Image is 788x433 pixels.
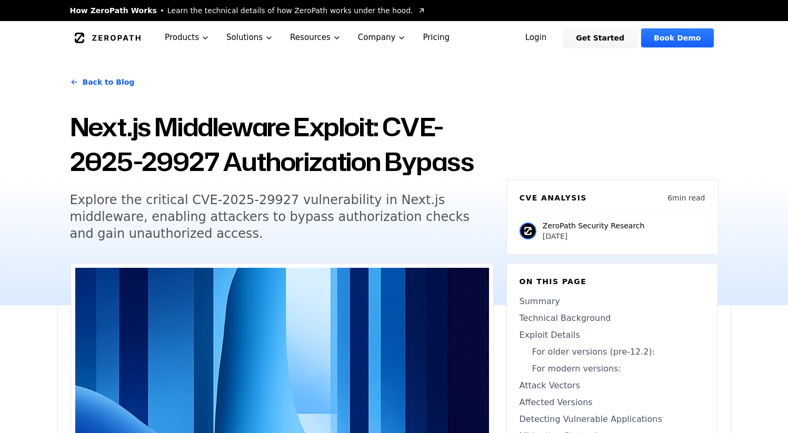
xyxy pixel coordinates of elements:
button: Products [156,21,218,54]
span: Learn the technical details of how ZeroPath works under the hood. [167,5,413,16]
a: Login [513,28,560,47]
h5: Explore the critical CVE-2025-29927 vulnerability in Next.js middleware, enabling attackers to by... [70,192,474,242]
nav: Global [57,21,731,54]
a: Detecting Vulnerable Applications [520,413,705,426]
a: Summary [520,295,705,308]
p: ZeroPath Security Research [543,220,645,231]
a: How ZeroPath WorksLearn the technical details of how ZeroPath works under the hood. [70,5,426,16]
a: Technical Background [520,312,705,325]
button: Resources [282,21,350,54]
a: For modern versions: [520,362,705,375]
h1: Next.js Middleware Exploit: CVE-2025-29927 Authorization Bypass [70,109,494,179]
a: Pricing [414,21,458,54]
a: Attack Vectors [520,379,705,392]
a: Affected Versions [520,396,705,409]
a: Back to Blog [70,67,135,97]
a: Get Started [563,28,637,47]
img: ZeroPath Security Research [520,223,536,239]
p: [DATE] [543,231,645,241]
a: For older versions (pre-12.2): [520,346,705,358]
span: How ZeroPath Works [70,5,157,16]
button: Company [350,21,415,54]
a: Exploit Details [520,329,705,341]
h6: CVE Analysis [520,193,587,203]
h6: On this page [520,276,705,287]
a: Book Demo [641,28,713,47]
button: Solutions [218,21,282,54]
p: 6 min read [667,193,705,203]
